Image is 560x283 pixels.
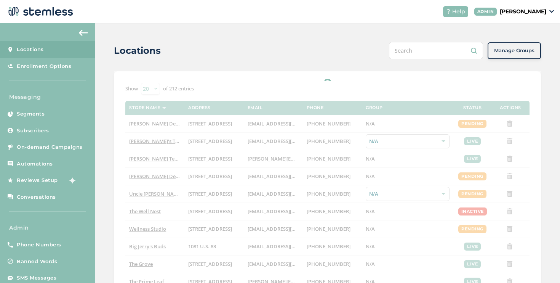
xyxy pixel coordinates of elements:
span: Reviews Setup [17,177,58,184]
img: glitter-stars-b7820f95.gif [64,173,79,188]
iframe: Chat Widget [522,246,560,283]
span: SMS Messages [17,274,56,282]
span: Enrollment Options [17,63,71,70]
span: Subscribers [17,127,49,135]
span: Banned Words [17,258,57,265]
img: icon-help-white-03924b79.svg [446,9,451,14]
span: Segments [17,110,45,118]
img: logo-dark-0685b13c.svg [6,4,73,19]
span: Conversations [17,193,56,201]
img: icon-arrow-back-accent-c549486e.svg [79,30,88,36]
span: Automations [17,160,53,168]
span: Help [452,8,465,16]
span: Manage Groups [494,47,534,55]
p: [PERSON_NAME] [500,8,546,16]
div: ADMIN [474,8,497,16]
h2: Locations [114,44,161,58]
span: Locations [17,46,44,53]
input: Search [389,42,483,59]
img: icon_down-arrow-small-66adaf34.svg [549,10,554,13]
span: On-demand Campaigns [17,143,83,151]
span: Phone Numbers [17,241,61,249]
button: Manage Groups [488,42,541,59]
